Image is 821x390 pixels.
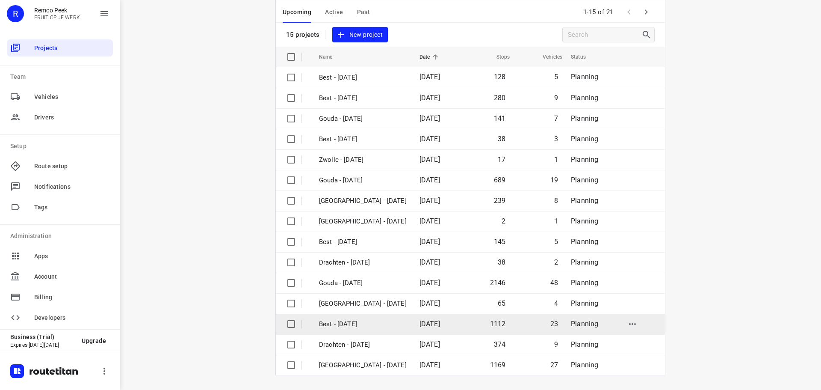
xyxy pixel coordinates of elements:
[7,289,113,306] div: Billing
[419,238,440,246] span: [DATE]
[419,135,440,143] span: [DATE]
[7,247,113,265] div: Apps
[319,360,407,370] p: Zwolle - Wednesday
[319,299,407,309] p: [GEOGRAPHIC_DATA] - [DATE]
[332,27,388,43] button: New project
[550,320,558,328] span: 23
[419,196,440,205] span: [DATE]
[550,361,558,369] span: 27
[494,114,506,122] span: 141
[357,7,370,18] span: Past
[554,299,558,307] span: 4
[554,94,558,102] span: 9
[10,333,75,340] p: Business (Trial)
[319,176,407,185] p: Gouda - Thursday
[494,196,506,205] span: 239
[490,361,506,369] span: 1169
[283,7,311,18] span: Upcoming
[554,238,558,246] span: 5
[494,340,506,348] span: 374
[34,7,80,14] p: Remco Peek
[82,337,106,344] span: Upgrade
[319,237,407,247] p: Best - [DATE]
[419,114,440,122] span: [DATE]
[419,73,440,81] span: [DATE]
[571,361,598,369] span: Planning
[571,196,598,205] span: Planning
[7,88,113,105] div: Vehicles
[571,155,598,164] span: Planning
[571,340,598,348] span: Planning
[319,278,407,288] p: Gouda - Wednesday
[34,182,109,191] span: Notifications
[7,309,113,326] div: Developers
[419,361,440,369] span: [DATE]
[550,176,558,184] span: 19
[34,44,109,53] span: Projects
[34,162,109,171] span: Route setup
[554,258,558,266] span: 2
[34,92,109,101] span: Vehicles
[554,217,558,225] span: 1
[419,299,440,307] span: [DATE]
[34,203,109,212] span: Tags
[571,258,598,266] span: Planning
[571,135,598,143] span: Planning
[7,109,113,126] div: Drivers
[571,238,598,246] span: Planning
[337,30,383,40] span: New project
[554,114,558,122] span: 7
[319,134,407,144] p: Best - Friday
[419,279,440,287] span: [DATE]
[319,319,407,329] p: Best - [DATE]
[571,52,597,62] span: Status
[554,196,558,205] span: 8
[34,313,109,322] span: Developers
[319,114,407,124] p: Gouda - Friday
[7,5,24,22] div: R
[419,94,440,102] span: [DATE]
[554,155,558,164] span: 1
[34,15,80,21] p: FRUIT OP JE WERK
[641,30,654,40] div: Search
[571,320,598,328] span: Planning
[34,252,109,261] span: Apps
[419,52,441,62] span: Date
[550,279,558,287] span: 48
[419,176,440,184] span: [DATE]
[571,94,598,102] span: Planning
[571,279,598,287] span: Planning
[7,199,113,216] div: Tags
[7,268,113,285] div: Account
[554,73,558,81] span: 5
[325,7,343,18] span: Active
[7,178,113,195] div: Notifications
[10,72,113,81] p: Team
[494,73,506,81] span: 128
[419,258,440,266] span: [DATE]
[532,52,562,62] span: Vehicles
[498,299,505,307] span: 65
[419,217,440,225] span: [DATE]
[554,135,558,143] span: 3
[34,293,109,302] span: Billing
[7,158,113,175] div: Route setup
[34,113,109,122] span: Drivers
[7,39,113,57] div: Projects
[580,3,617,21] span: 1-15 of 21
[571,114,598,122] span: Planning
[419,320,440,328] span: [DATE]
[502,217,505,225] span: 2
[10,342,75,348] p: Expires [DATE][DATE]
[638,3,655,21] span: Next Page
[571,217,598,225] span: Planning
[286,31,320,39] p: 15 projects
[568,28,641,42] input: Search projects
[554,340,558,348] span: 9
[10,232,113,241] p: Administration
[319,258,407,268] p: Drachten - Thursday
[494,176,506,184] span: 689
[319,73,407,83] p: Best - Thursday
[419,340,440,348] span: [DATE]
[75,333,113,348] button: Upgrade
